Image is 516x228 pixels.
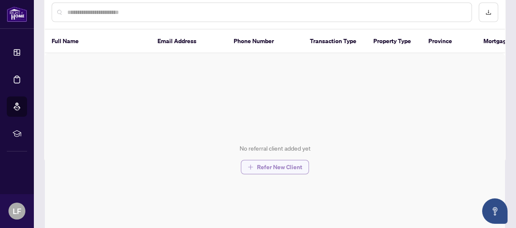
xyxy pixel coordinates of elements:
span: download [486,9,491,15]
th: Transaction Type [303,30,367,53]
span: plus [248,164,254,170]
th: Property Type [367,30,422,53]
th: Phone Number [227,30,303,53]
button: download [479,3,498,22]
button: Open asap [482,198,508,224]
th: Full Name [45,30,151,53]
div: No referral client added yet [240,144,311,153]
th: Province [422,30,477,53]
span: Refer New Client [257,160,302,174]
button: Refer New Client [241,160,309,174]
th: Email Address [151,30,227,53]
span: LF [13,205,21,217]
img: logo [7,6,27,22]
